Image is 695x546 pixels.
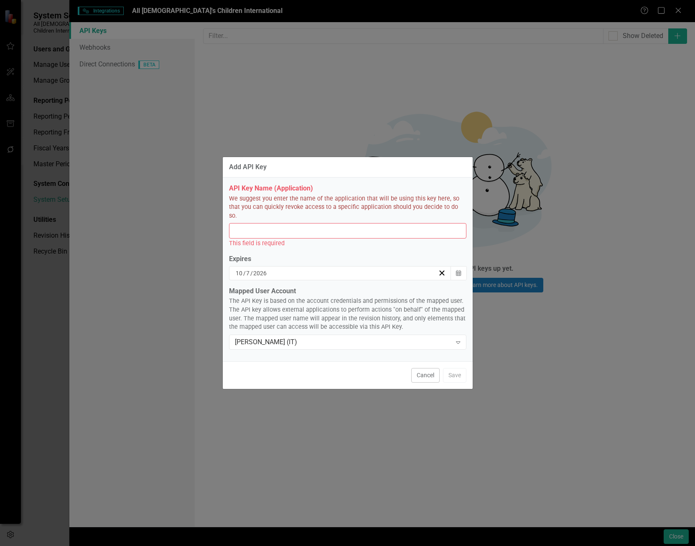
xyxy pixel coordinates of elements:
[229,254,466,264] div: Expires
[229,195,466,221] span: We suggest you enter the name of the application that will be using this key here, so that you ca...
[235,337,452,347] div: [PERSON_NAME] (IT)
[243,269,246,277] span: /
[229,184,466,193] label: API Key Name (Application)
[229,163,267,171] div: Add API Key
[250,269,253,277] span: /
[229,297,466,331] span: The API Key is based on the account credentials and permissions of the mapped user. The API key a...
[229,239,466,248] div: This field is required
[411,368,440,383] button: Cancel
[443,368,466,383] button: Save
[229,287,466,296] label: Mapped User Account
